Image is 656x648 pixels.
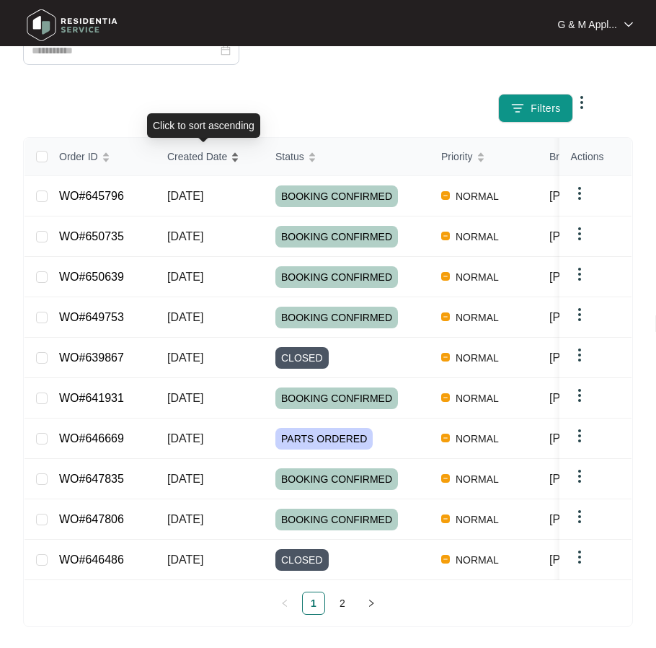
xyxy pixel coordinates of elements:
span: right [367,599,376,608]
a: WO#641931 [59,392,124,404]
th: Brand [538,138,644,176]
button: right [360,592,383,615]
th: Actions [559,138,631,176]
a: WO#645796 [59,190,124,202]
span: left [280,599,289,608]
th: Created Date [156,138,264,176]
img: Vercel Logo [441,474,450,483]
li: 2 [331,592,354,615]
span: [PERSON_NAME] [549,190,644,202]
span: [DATE] [167,392,203,404]
span: Priority [441,149,473,165]
span: BOOKING CONFIRMED [275,226,398,248]
a: WO#646486 [59,553,124,566]
span: PARTS ORDERED [275,428,373,450]
span: Order ID [59,149,98,165]
img: dropdown arrow [571,306,588,323]
span: BOOKING CONFIRMED [275,388,398,409]
span: NORMAL [450,268,505,286]
img: Vercel Logo [441,232,450,240]
span: NORMAL [450,430,505,447]
span: [DATE] [167,311,203,323]
span: [PERSON_NAME] [549,553,644,566]
img: dropdown arrow [571,548,588,566]
a: WO#650735 [59,230,124,242]
span: CLOSED [275,549,329,571]
img: dropdown arrow [571,346,588,364]
span: BOOKING CONFIRMED [275,307,398,328]
li: Next Page [360,592,383,615]
img: dropdown arrow [571,266,588,283]
a: WO#647835 [59,473,124,485]
span: NORMAL [450,470,505,488]
span: NORMAL [450,188,505,205]
span: [DATE] [167,513,203,525]
img: residentia service logo [22,4,123,47]
img: Vercel Logo [441,393,450,402]
img: filter icon [510,101,525,115]
img: dropdown arrow [571,508,588,525]
span: [PERSON_NAME] [549,432,644,445]
img: Vercel Logo [441,555,450,564]
img: Vercel Logo [441,353,450,362]
a: WO#649753 [59,311,124,323]
img: dropdown arrow [624,21,633,28]
span: [PERSON_NAME] [549,392,644,404]
span: NORMAL [450,309,505,326]
span: Brand [549,149,576,165]
span: Status [275,149,304,165]
span: BOOKING CONFIRMED [275,266,398,288]
span: [DATE] [167,190,203,202]
span: NORMAL [450,551,505,569]
a: WO#639867 [59,351,124,364]
img: dropdown arrow [571,468,588,485]
span: NORMAL [450,390,505,407]
span: Filters [531,101,561,116]
img: Vercel Logo [441,434,450,442]
a: WO#646669 [59,432,124,445]
span: [PERSON_NAME] [549,230,644,242]
span: [DATE] [167,351,203,364]
th: Order ID [48,138,156,176]
img: Vercel Logo [441,515,450,523]
button: left [273,592,296,615]
span: CLOSED [275,347,329,369]
img: dropdown arrow [573,94,590,111]
a: 2 [332,592,353,614]
span: [PERSON_NAME] [549,311,644,323]
span: BOOKING CONFIRMED [275,185,398,207]
span: [DATE] [167,432,203,445]
span: [DATE] [167,473,203,485]
img: Vercel Logo [441,312,450,321]
p: G & M Appl... [558,17,617,32]
span: NORMAL [450,349,505,367]
img: dropdown arrow [571,427,588,445]
img: Vercel Logo [441,272,450,281]
button: filter iconFilters [498,94,573,123]
span: Created Date [167,149,227,165]
span: [PERSON_NAME] [549,351,644,364]
li: 1 [302,592,325,615]
span: BOOKING CONFIRMED [275,468,398,490]
img: Vercel Logo [441,191,450,200]
span: [DATE] [167,230,203,242]
img: dropdown arrow [571,185,588,202]
a: WO#647806 [59,513,124,525]
img: dropdown arrow [571,387,588,404]
a: WO#650639 [59,271,124,283]
th: Priority [430,138,538,176]
span: BOOKING CONFIRMED [275,509,398,530]
span: [PERSON_NAME] [549,271,644,283]
span: NORMAL [450,228,505,245]
img: dropdown arrow [571,225,588,242]
span: [PERSON_NAME] [549,473,644,485]
div: Click to sort ascending [147,113,260,138]
a: 1 [303,592,324,614]
li: Previous Page [273,592,296,615]
th: Status [264,138,430,176]
span: [PERSON_NAME] [549,513,644,525]
span: [DATE] [167,553,203,566]
span: NORMAL [450,511,505,528]
span: [DATE] [167,271,203,283]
